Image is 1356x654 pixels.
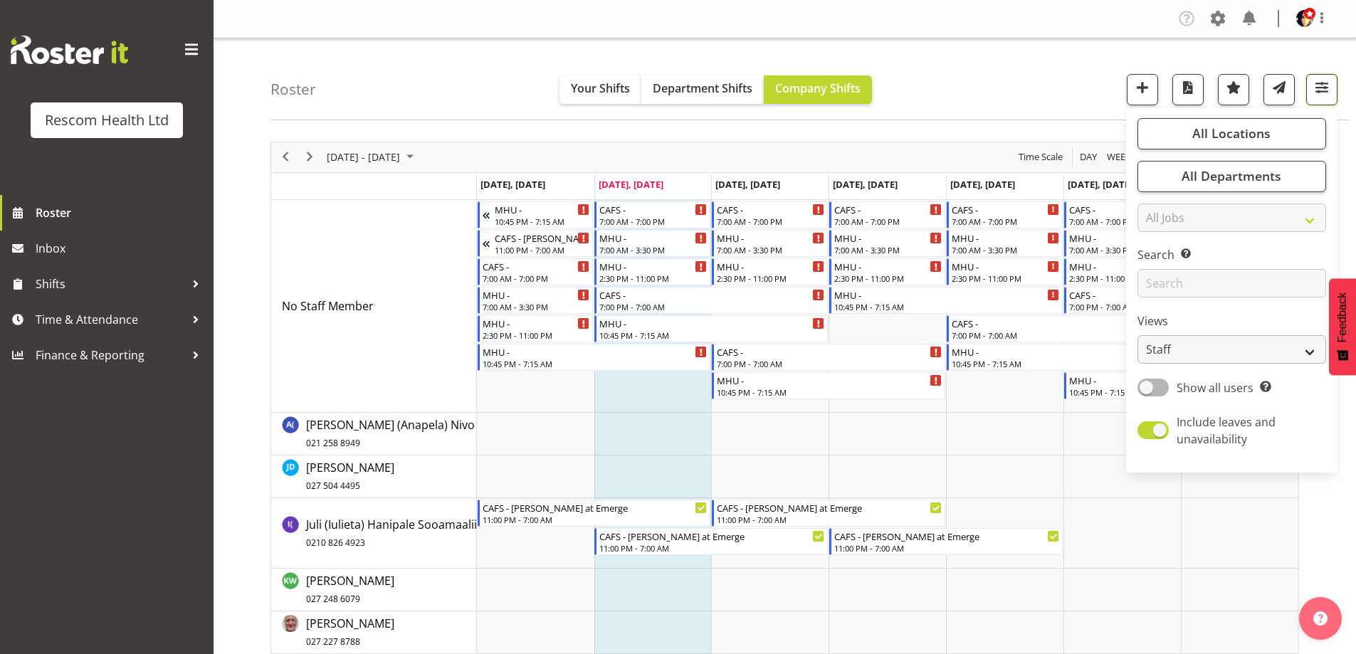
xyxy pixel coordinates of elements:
div: MHU - [834,288,1059,302]
div: No Staff Member"s event - MHU - Begin From Monday, September 29, 2025 at 10:45:00 PM GMT+13:00 En... [478,344,711,371]
div: CAFS - [599,202,707,216]
a: [PERSON_NAME]027 227 8788 [306,615,394,649]
div: MHU - [483,344,708,359]
div: 7:00 AM - 3:30 PM [952,244,1059,255]
span: [DATE], [DATE] [833,178,898,191]
div: CAFS - [952,202,1059,216]
div: 7:00 AM - 7:00 PM [952,216,1059,227]
div: No Staff Member"s event - MHU - Begin From Wednesday, October 1, 2025 at 10:45:00 PM GMT+13:00 En... [712,372,945,399]
span: 027 504 4495 [306,480,360,492]
span: Company Shifts [775,80,861,96]
div: No Staff Member"s event - MHU - Begin From Sunday, September 28, 2025 at 10:45:00 PM GMT+13:00 En... [478,201,594,228]
div: 2:30 PM - 11:00 PM [1069,273,1177,284]
div: No Staff Member"s event - MHU - Begin From Thursday, October 2, 2025 at 2:30:00 PM GMT+13:00 Ends... [829,258,945,285]
div: No Staff Member"s event - CAFS - Begin From Thursday, October 2, 2025 at 7:00:00 AM GMT+13:00 End... [829,201,945,228]
span: All Locations [1192,125,1271,142]
div: 10:45 PM - 7:15 AM [834,301,1059,312]
div: MHU - [1069,373,1294,387]
div: CAFS - [PERSON_NAME] at Emerge - requested by [PERSON_NAME] [495,231,590,245]
div: 10:45 PM - 7:15 AM [483,358,708,369]
div: 11:00 PM - 7:00 AM [834,542,1059,554]
div: 7:00 PM - 7:00 AM [717,358,942,369]
button: Company Shifts [764,75,872,104]
div: 7:00 AM - 7:00 PM [599,216,707,227]
div: No Staff Member"s event - MHU - Begin From Tuesday, September 30, 2025 at 7:00:00 AM GMT+13:00 En... [594,230,710,257]
span: 021 258 8949 [306,437,360,449]
span: Finance & Reporting [36,344,185,366]
div: No Staff Member"s event - MHU - Begin From Friday, October 3, 2025 at 2:30:00 PM GMT+13:00 Ends A... [947,258,1063,285]
div: No Staff Member"s event - CAFS - Begin From Wednesday, October 1, 2025 at 7:00:00 AM GMT+13:00 En... [712,201,828,228]
span: No Staff Member [282,298,374,314]
span: [PERSON_NAME] [306,460,394,492]
div: 10:45 PM - 7:15 AM [717,386,942,398]
div: 7:00 AM - 7:00 PM [483,273,590,284]
div: No Staff Member"s event - MHU - Begin From Friday, October 3, 2025 at 10:45:00 PM GMT+13:00 Ends ... [947,344,1180,371]
div: CAFS - [952,316,1177,330]
div: MHU - [599,231,707,245]
div: No Staff Member"s event - CAFS - Begin From Friday, October 3, 2025 at 7:00:00 PM GMT+13:00 Ends ... [947,315,1180,342]
div: MHU - [1069,259,1177,273]
span: Time Scale [1017,148,1064,166]
button: Filter Shifts [1306,74,1337,105]
button: Send a list of all shifts for the selected filtered period to all rostered employees. [1263,74,1295,105]
div: 10:45 PM - 7:15 AM [952,358,1177,369]
a: No Staff Member [282,297,374,315]
button: All Departments [1137,161,1326,192]
span: 0210 826 4923 [306,537,365,549]
span: Show all users [1177,380,1253,396]
div: MHU - [952,231,1059,245]
span: 027 248 6079 [306,593,360,605]
div: CAFS - [717,202,824,216]
input: Search [1137,269,1326,297]
div: No Staff Member"s event - MHU - Begin From Wednesday, October 1, 2025 at 7:00:00 AM GMT+13:00 End... [712,230,828,257]
span: [PERSON_NAME] [306,616,394,648]
span: Week [1105,148,1132,166]
div: 2:30 PM - 11:00 PM [717,273,824,284]
div: MHU - [599,316,824,330]
button: Highlight an important date within the roster. [1218,74,1249,105]
div: No Staff Member"s event - CAFS - Begin From Monday, September 29, 2025 at 7:00:00 AM GMT+13:00 En... [478,258,594,285]
td: Ana (Anapela) Nivo resource [271,413,477,455]
div: CAFS - [1069,288,1294,302]
div: MHU - [717,231,824,245]
div: No Staff Member"s event - MHU - Begin From Monday, September 29, 2025 at 2:30:00 PM GMT+13:00 End... [478,315,594,342]
div: MHU - [717,373,942,387]
button: Time Scale [1016,148,1066,166]
div: 11:00 PM - 7:00 AM [717,514,942,525]
div: MHU - [495,202,590,216]
div: 10:45 PM - 7:15 AM [495,216,590,227]
div: MHU - [483,316,590,330]
span: Your Shifts [571,80,630,96]
div: CAFS - [PERSON_NAME] at Emerge [717,500,942,515]
button: Download a PDF of the roster according to the set date range. [1172,74,1204,105]
button: Next [300,148,320,166]
div: 11:00 PM - 7:00 AM [483,514,708,525]
span: Shifts [36,273,185,295]
label: Views [1137,312,1326,329]
div: 7:00 PM - 7:00 AM [952,329,1177,341]
button: Your Shifts [559,75,641,104]
div: 11:00 PM - 7:00 AM [495,244,590,255]
div: CAFS - [PERSON_NAME] at Emerge [483,500,708,515]
div: CAFS - [PERSON_NAME] at Emerge [599,529,824,543]
img: lisa-averill4ed0ba207759471a3c7c9c0bc18f64d8.png [1296,10,1313,27]
button: Add a new shift [1127,74,1158,105]
div: CAFS - [834,202,942,216]
div: CAFS - [599,288,824,302]
div: next period [298,142,322,172]
button: Feedback - Show survey [1329,278,1356,375]
div: No Staff Member"s event - MHU - Begin From Thursday, October 2, 2025 at 7:00:00 AM GMT+13:00 Ends... [829,230,945,257]
a: [PERSON_NAME]027 248 6079 [306,572,394,606]
img: help-xxl-2.png [1313,611,1328,626]
div: No Staff Member"s event - MHU - Begin From Tuesday, September 30, 2025 at 2:30:00 PM GMT+13:00 En... [594,258,710,285]
button: Previous [276,148,295,166]
td: Kenneth Tunnicliff resource [271,611,477,654]
div: 7:00 AM - 7:00 PM [1069,216,1177,227]
div: 7:00 PM - 7:00 AM [1069,301,1294,312]
div: 7:00 AM - 3:30 PM [483,301,590,312]
div: No Staff Member"s event - CAFS - Begin From Friday, October 3, 2025 at 7:00:00 AM GMT+13:00 Ends ... [947,201,1063,228]
button: Timeline Week [1105,148,1134,166]
span: [DATE] - [DATE] [325,148,401,166]
div: MHU - [1069,231,1177,245]
div: 2:30 PM - 11:00 PM [483,329,590,341]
